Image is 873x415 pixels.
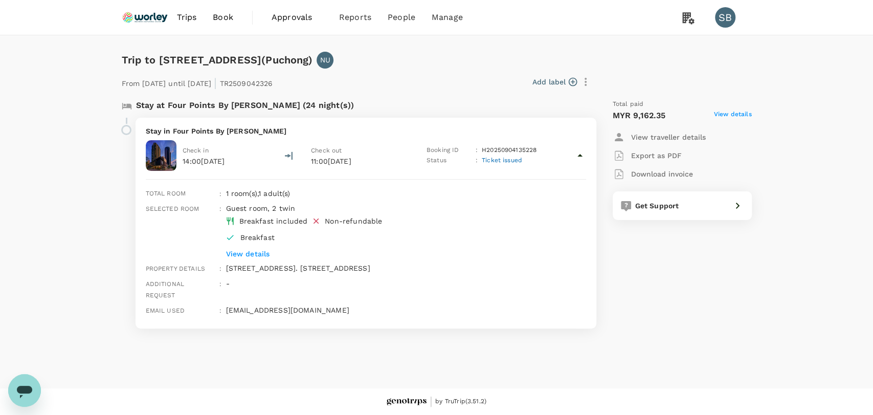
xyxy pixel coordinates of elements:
[476,156,478,166] p: :
[146,190,186,197] span: Total room
[613,99,644,110] span: Total paid
[146,307,185,314] span: Email used
[226,203,555,213] p: Guest room, 2 twin
[427,145,472,156] p: Booking ID
[146,280,185,299] span: Additional request
[219,280,221,288] span: :
[226,305,586,315] p: [EMAIL_ADDRESS][DOMAIN_NAME]
[631,169,693,179] p: Download invoice
[320,55,330,65] p: NU
[226,189,290,198] span: 1 room(s) , 1 adult(s)
[219,307,221,314] span: :
[226,249,555,259] p: View details
[122,73,273,91] p: From [DATE] until [DATE] TR2509042326
[482,145,536,156] p: H20250904135228
[213,11,233,24] span: Book
[714,110,752,122] span: View details
[183,156,225,166] p: 14:00[DATE]
[219,190,221,198] span: :
[388,11,415,24] span: People
[427,156,472,166] p: Status
[226,263,586,273] p: [STREET_ADDRESS]. [STREET_ADDRESS]
[482,157,522,164] span: Ticket issued
[146,140,176,171] img: Four Points By Sheraton Puchong
[136,99,354,112] p: Stay at Four Points By [PERSON_NAME] (24 night(s))
[272,11,323,24] span: Approvals
[387,398,427,406] img: Genotrips - ALL
[219,265,221,272] span: :
[476,145,478,156] p: :
[325,216,382,226] div: Non-refundable
[219,205,221,212] span: :
[146,205,199,212] span: Selected room
[613,165,693,183] button: Download invoice
[635,202,679,210] span: Get Support
[311,147,342,154] span: Check out
[631,150,682,161] p: Export as PDF
[214,76,217,90] span: |
[146,126,586,136] p: Stay in Four Points By [PERSON_NAME]
[311,156,408,166] p: 11:00[DATE]
[240,232,327,243] p: Breakfast
[631,132,706,142] p: View traveller details
[432,11,463,24] span: Manage
[339,11,371,24] span: Reports
[146,265,205,272] span: Property details
[532,77,577,87] button: Add label
[435,397,486,407] span: by TruTrip ( 3.51.2 )
[613,128,706,146] button: View traveller details
[122,52,313,68] h6: Trip to [STREET_ADDRESS](Puchong)
[8,374,41,407] iframe: Button to launch messaging window
[613,110,666,122] p: MYR 9,162.35
[176,11,196,24] span: Trips
[239,216,307,226] div: Breakfast included
[183,147,209,154] span: Check in
[715,7,735,28] div: SB
[226,278,586,289] p: -
[613,146,682,165] button: Export as PDF
[122,6,169,29] img: Ranhill Worley Sdn Bhd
